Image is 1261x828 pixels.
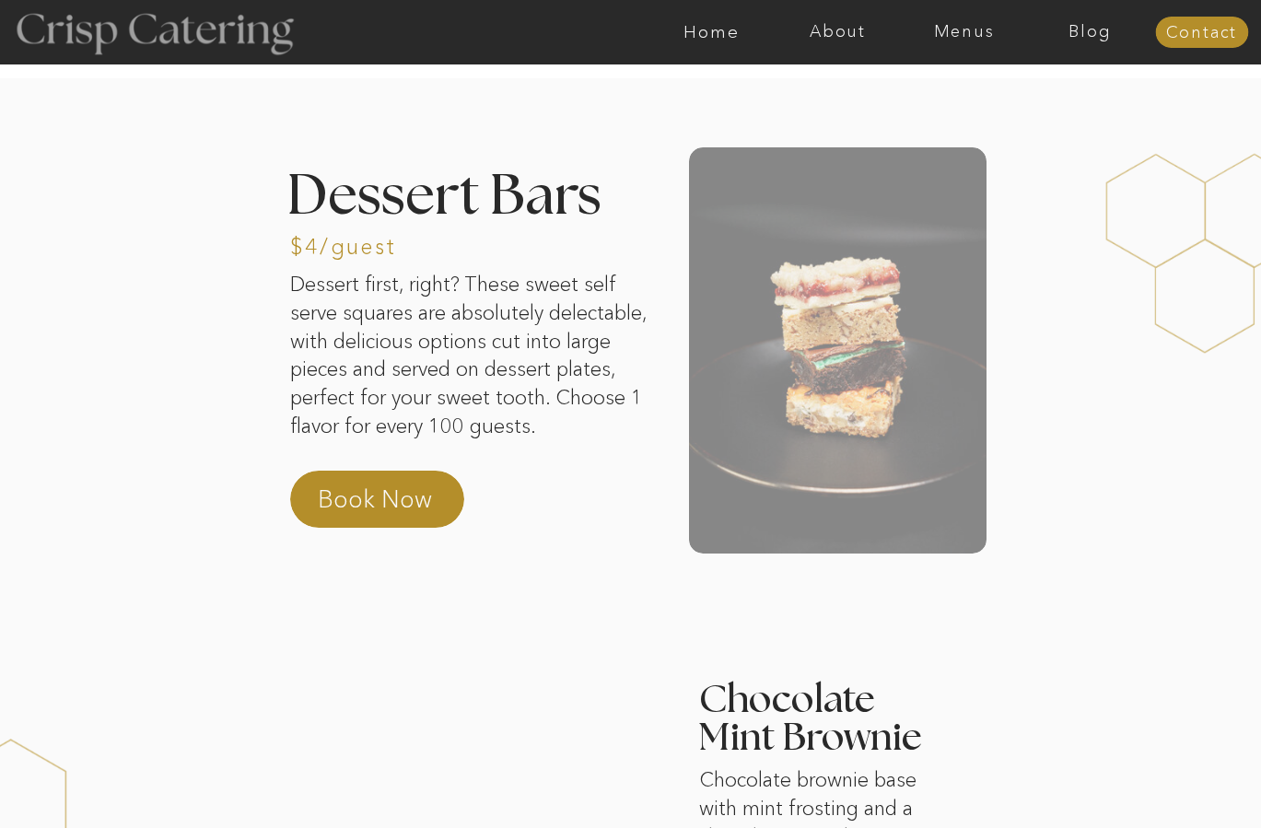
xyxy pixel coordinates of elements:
h3: $4/guest [290,236,395,253]
h3: Chocolate Mint Brownie [699,682,940,769]
a: Book Now [318,483,480,527]
a: Home [648,23,775,41]
a: Contact [1155,24,1248,42]
a: About [775,23,901,41]
p: Dessert first, right? These sweet self serve squares are absolutely delectable, with delicious op... [290,271,654,457]
a: Menus [901,23,1027,41]
h2: Dessert Bars [287,169,641,218]
a: Blog [1027,23,1153,41]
